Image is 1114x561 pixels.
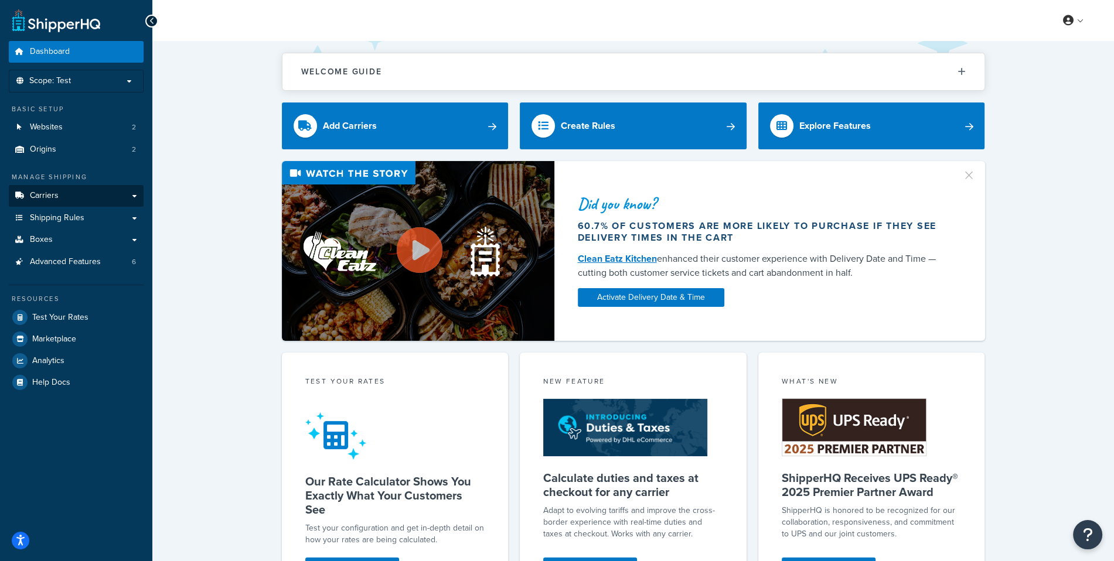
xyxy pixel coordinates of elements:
li: Websites [9,117,144,138]
a: Clean Eatz Kitchen [578,252,657,265]
a: Help Docs [9,372,144,393]
div: Test your rates [305,376,485,389]
a: Shipping Rules [9,207,144,229]
span: 2 [132,122,136,132]
button: Open Resource Center [1073,520,1102,549]
div: Resources [9,294,144,304]
a: Advanced Features6 [9,251,144,273]
div: Explore Features [799,118,871,134]
a: Websites2 [9,117,144,138]
span: Origins [30,145,56,155]
a: Boxes [9,229,144,251]
h2: Welcome Guide [301,67,382,76]
a: Marketplace [9,329,144,350]
div: Manage Shipping [9,172,144,182]
div: New Feature [543,376,723,389]
span: Dashboard [30,47,70,57]
a: Origins2 [9,139,144,160]
a: Explore Features [758,102,985,149]
a: Add Carriers [282,102,509,149]
a: Activate Delivery Date & Time [578,288,724,307]
a: Carriers [9,185,144,207]
li: Origins [9,139,144,160]
span: Help Docs [32,378,70,388]
div: Basic Setup [9,104,144,114]
span: Test Your Rates [32,313,88,323]
h5: Our Rate Calculator Shows You Exactly What Your Customers See [305,474,485,516]
button: Welcome Guide [282,53,984,90]
div: enhanced their customer experience with Delivery Date and Time — cutting both customer service ti... [578,252,948,280]
div: What's New [782,376,962,389]
a: Create Rules [520,102,747,149]
span: Scope: Test [29,76,71,86]
div: Add Carriers [323,118,377,134]
span: Advanced Features [30,257,101,267]
h5: Calculate duties and taxes at checkout for any carrier [543,471,723,499]
a: Analytics [9,350,144,371]
div: 60.7% of customers are more likely to purchase if they see delivery times in the cart [578,220,948,244]
span: 6 [132,257,136,267]
a: Test Your Rates [9,307,144,328]
li: Advanced Features [9,251,144,273]
span: Carriers [30,191,59,201]
span: Shipping Rules [30,213,84,223]
p: ShipperHQ is honored to be recognized for our collaboration, responsiveness, and commitment to UP... [782,505,962,540]
a: Dashboard [9,41,144,63]
div: Create Rules [561,118,615,134]
img: Video thumbnail [282,161,554,341]
span: Marketplace [32,334,76,344]
div: Test your configuration and get in-depth detail on how your rates are being calculated. [305,522,485,546]
h5: ShipperHQ Receives UPS Ready® 2025 Premier Partner Award [782,471,962,499]
span: Analytics [32,356,64,366]
span: 2 [132,145,136,155]
span: Boxes [30,235,53,245]
div: Did you know? [578,196,948,212]
span: Websites [30,122,63,132]
p: Adapt to evolving tariffs and improve the cross-border experience with real-time duties and taxes... [543,505,723,540]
